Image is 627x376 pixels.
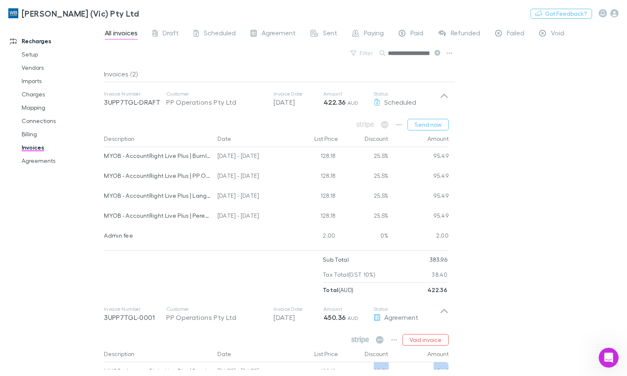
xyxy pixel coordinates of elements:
[130,3,146,19] button: Home
[531,9,592,19] button: Got Feedback?
[13,61,108,74] a: Vendors
[39,272,46,279] button: Upload attachment
[364,29,384,39] span: Paying
[289,187,339,207] div: 128.18
[323,267,375,282] p: Tax Total (GST 10%)
[214,207,289,227] div: [DATE] - [DATE]
[3,3,144,23] a: [PERSON_NAME] (Vic) Pty Ltd
[76,235,90,249] button: Scroll to bottom
[13,185,125,200] a: Privacy statement - [PERSON_NAME] [GEOGRAPHIC_DATA]
[348,100,359,106] span: AUD
[274,97,323,107] p: [DATE]
[105,29,138,39] span: All invoices
[146,3,161,18] div: Close
[551,29,564,39] span: Void
[507,29,524,39] span: Failed
[323,98,346,106] strong: 422.36
[346,48,378,58] button: Filter
[13,272,20,279] button: Emoji picker
[323,313,346,322] strong: 450.36
[5,3,21,19] button: go back
[2,34,108,48] a: Recharges
[402,334,449,346] button: Void invoice
[214,187,289,207] div: [DATE] - [DATE]
[104,306,166,312] p: Invoice Number
[323,29,337,39] span: Sent
[166,306,265,312] p: Customer
[384,98,416,106] span: Scheduled
[8,8,18,18] img: William Buck (Vic) Pty Ltd's Logo
[85,234,91,241] span: Scroll badge
[430,252,447,267] p: 383.96
[451,29,480,39] span: Refunded
[104,97,166,107] p: 3UPP7TGL-DRAFT
[262,29,296,39] span: Agreement
[427,286,447,293] strong: 422.36
[166,312,265,322] div: PP Operations Pty Ltd
[339,187,389,207] div: 25.5%
[7,255,159,269] textarea: Message…
[104,167,211,184] div: MYOB - AccountRight Live Plus | PP Operations Pty Ltd
[166,97,265,107] div: PP Operations Pty Ltd
[26,272,33,279] button: Gif picker
[407,119,449,130] button: Send now
[13,101,108,114] a: Mapping
[13,141,108,154] a: Invoices
[13,74,108,88] a: Imports
[289,147,339,167] div: 128.18
[40,4,94,10] h1: [PERSON_NAME]
[599,348,619,368] iframe: Intercom live chat
[97,82,455,116] div: Invoice Number3UPP7TGL-DRAFTCustomerPP Operations Pty LtdInvoice Date[DATE]Amount422.36 AUDStatus...
[13,88,108,101] a: Charges
[104,147,211,165] div: MYOB - AccountRight Live Plus | Burnley Properties Pty Ltd
[274,306,323,312] p: Invoice Date
[22,8,139,18] h3: [PERSON_NAME] (Vic) Pty Ltd
[7,212,136,322] div: Hi [PERSON_NAME]!I was able to import your Spotlight CSV. It looks like you have another column a...
[204,29,236,39] span: Scheduled
[389,227,449,247] div: 2.00
[339,147,389,167] div: 25.5%
[410,29,423,39] span: Paid
[339,207,389,227] div: 25.5%
[104,312,166,322] p: 3UPP7TGL-0001
[13,114,108,128] a: Connections
[7,212,160,322] div: Alex says…
[13,154,108,167] a: Agreements
[389,167,449,187] div: 95.49
[214,147,289,167] div: [DATE] - [DATE]
[97,297,455,331] div: Invoice Number3UPP7TGL-0001CustomerPP Operations Pty LtdInvoice Date[DATE]Amount450.36 AUDStatusA...
[384,313,418,321] span: Agreement
[432,267,448,282] p: 38.40
[323,283,353,297] p: ( AUD )
[13,128,108,141] a: Billing
[348,315,359,321] span: AUD
[289,207,339,227] div: 128.18
[104,91,166,97] p: Invoice Number
[166,91,265,97] p: Customer
[323,91,373,97] p: Amount
[274,312,323,322] p: [DATE]
[354,119,376,130] span: Available when invoice is finalised
[214,167,289,187] div: [DATE] - [DATE]
[143,269,156,282] button: Send a message…
[323,286,338,293] strong: Total
[289,167,339,187] div: 128.18
[40,10,77,19] p: Active 1h ago
[339,167,389,187] div: 25.5%
[13,217,130,266] div: Hi [PERSON_NAME]! I was able to import your Spotlight CSV. It looks like you have another column ...
[389,207,449,227] div: 95.49
[323,306,373,312] p: Amount
[373,91,440,97] p: Status
[274,91,323,97] p: Invoice Date
[104,227,211,244] div: Admin fee
[389,147,449,167] div: 95.49
[373,306,440,312] p: Status
[379,119,391,130] span: Available when invoice is finalised
[289,227,339,247] div: 2.00
[389,187,449,207] div: 95.49
[339,227,389,247] div: 0%
[24,5,37,18] div: Profile image for Alex
[13,48,108,61] a: Setup
[104,207,211,224] div: MYOB - AccountRight Live Plus | Peregrine Projects Trust
[163,29,179,39] span: Draft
